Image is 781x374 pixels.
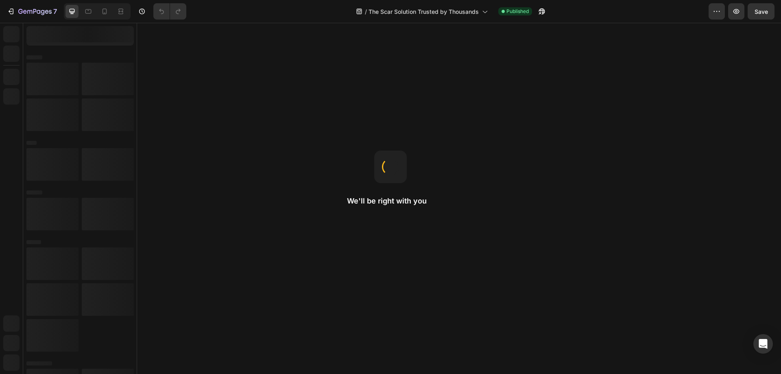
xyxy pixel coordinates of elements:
[3,3,61,20] button: 7
[748,3,774,20] button: Save
[753,334,773,354] div: Open Intercom Messenger
[365,7,367,16] span: /
[153,3,186,20] div: Undo/Redo
[755,8,768,15] span: Save
[369,7,479,16] span: The Scar Solution Trusted by Thousands
[53,7,57,16] p: 7
[506,8,529,15] span: Published
[347,196,434,206] h2: We'll be right with you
